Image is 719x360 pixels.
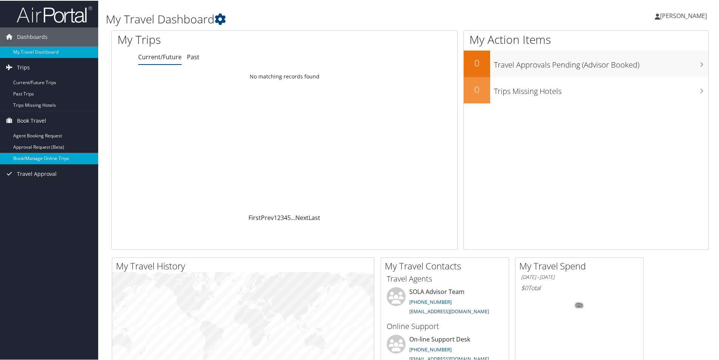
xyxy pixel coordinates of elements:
[464,56,490,69] h2: 0
[117,31,308,47] h1: My Trips
[494,82,708,96] h3: Trips Missing Hotels
[281,213,284,221] a: 3
[660,11,707,19] span: [PERSON_NAME]
[17,111,46,129] span: Book Travel
[138,52,182,60] a: Current/Future
[576,303,582,307] tspan: 0%
[521,283,528,291] span: $0
[248,213,261,221] a: First
[106,11,512,26] h1: My Travel Dashboard
[309,213,320,221] a: Last
[655,4,714,26] a: [PERSON_NAME]
[284,213,287,221] a: 4
[409,345,452,352] a: [PHONE_NUMBER]
[17,27,48,46] span: Dashboards
[519,259,643,272] h2: My Travel Spend
[464,31,708,47] h1: My Action Items
[274,213,277,221] a: 1
[295,213,309,221] a: Next
[494,55,708,69] h3: Travel Approvals Pending (Advisor Booked)
[112,69,457,83] td: No matching records found
[291,213,295,221] span: …
[521,283,637,291] h6: Total
[287,213,291,221] a: 5
[17,5,92,23] img: airportal-logo.png
[383,286,507,317] li: SOLA Advisor Team
[464,82,490,95] h2: 0
[187,52,199,60] a: Past
[409,307,489,314] a: [EMAIL_ADDRESS][DOMAIN_NAME]
[409,298,452,305] a: [PHONE_NUMBER]
[261,213,274,221] a: Prev
[277,213,281,221] a: 2
[385,259,509,272] h2: My Travel Contacts
[521,273,637,280] h6: [DATE] - [DATE]
[387,320,503,331] h3: Online Support
[464,76,708,103] a: 0Trips Missing Hotels
[17,164,57,183] span: Travel Approval
[116,259,374,272] h2: My Travel History
[387,273,503,283] h3: Travel Agents
[17,57,30,76] span: Trips
[464,50,708,76] a: 0Travel Approvals Pending (Advisor Booked)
